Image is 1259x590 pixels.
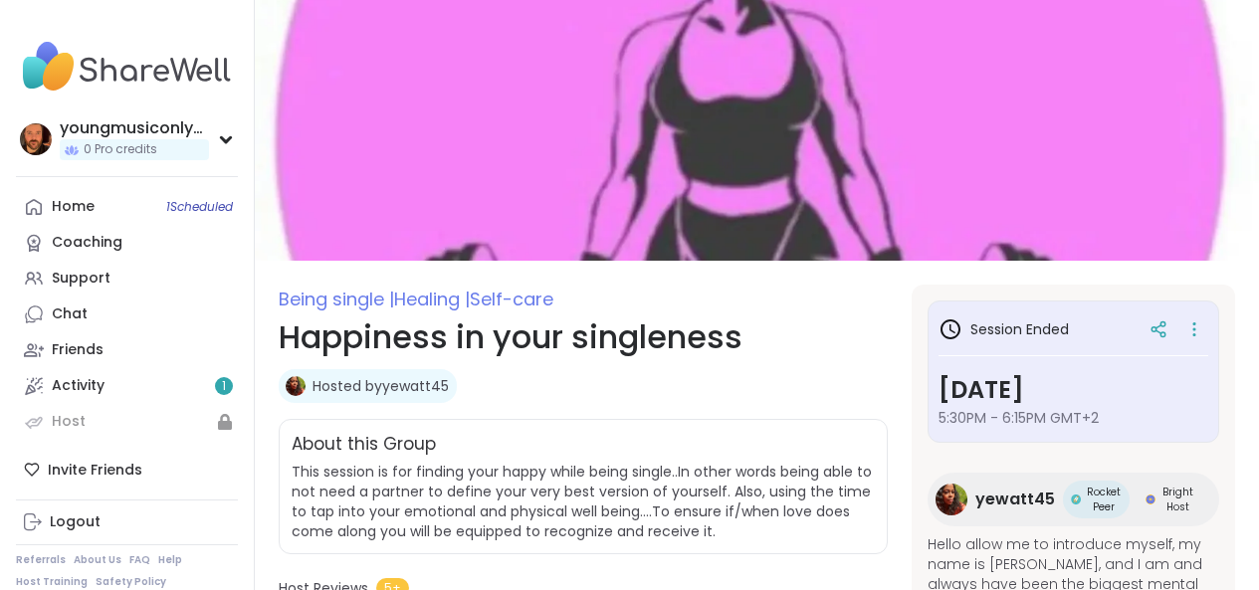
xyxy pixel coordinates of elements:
h1: Happiness in your singleness [279,313,888,361]
img: yewatt45 [286,376,306,396]
img: youngmusiconlypage [20,123,52,155]
a: Help [158,553,182,567]
h3: Session Ended [939,317,1069,341]
div: Activity [52,376,105,396]
div: Support [52,269,110,289]
span: 1 Scheduled [166,199,233,215]
div: Logout [50,512,101,532]
a: Safety Policy [96,575,166,589]
a: Coaching [16,225,238,261]
img: ShareWell Nav Logo [16,32,238,101]
span: Self-care [470,287,553,311]
div: Coaching [52,233,122,253]
a: Chat [16,296,238,332]
span: Healing | [394,287,470,311]
a: Referrals [16,553,66,567]
img: Bright Host [1146,494,1155,504]
a: Hosted byyewatt45 [313,376,449,396]
span: 5:30PM - 6:15PM GMT+2 [939,408,1208,428]
span: yewatt45 [975,488,1055,511]
a: Friends [16,332,238,368]
div: Home [52,197,95,217]
a: Logout [16,504,238,540]
div: Friends [52,340,104,360]
div: Invite Friends [16,452,238,488]
span: Bright Host [1159,485,1195,514]
a: FAQ [129,553,150,567]
a: Host [16,404,238,440]
a: Activity1 [16,368,238,404]
div: Host [52,412,86,432]
span: This session is for finding your happy while being single..In other words being able to not need ... [292,462,872,541]
a: About Us [74,553,121,567]
a: Home1Scheduled [16,189,238,225]
div: youngmusiconlypage [60,117,209,139]
h3: [DATE] [939,372,1208,408]
span: Being single | [279,287,394,311]
a: Support [16,261,238,296]
h2: About this Group [292,432,436,458]
iframe: Spotlight [218,236,234,252]
span: Rocket Peer [1085,485,1122,514]
img: Rocket Peer [1071,494,1081,504]
div: Chat [52,304,88,324]
a: Host Training [16,575,88,589]
span: 0 Pro credits [84,141,157,158]
span: 1 [222,378,226,395]
img: yewatt45 [936,484,967,515]
a: yewatt45yewatt45Rocket PeerRocket PeerBright HostBright Host [928,473,1219,526]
